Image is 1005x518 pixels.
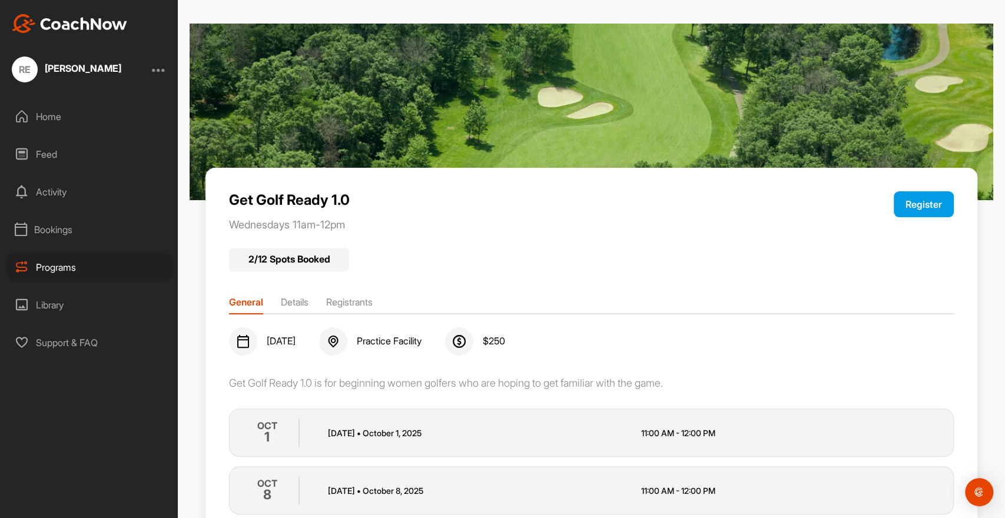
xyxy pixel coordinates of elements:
span: [DATE] [267,336,296,347]
span: $ 250 [483,336,505,347]
div: Activity [6,177,173,207]
p: Get Golf Ready 1.0 [229,191,808,208]
div: Bookings [6,215,173,244]
div: [PERSON_NAME] [45,64,121,73]
p: 11:00 AM - 12:00 PM [641,484,940,497]
div: Support & FAQ [6,328,173,357]
div: Get Golf Ready 1.0 is for beginning women golfers who are hoping to get familiar with the game. [229,377,953,390]
span: • [357,428,361,438]
p: OCT [257,419,277,433]
img: svg+xml;base64,PHN2ZyB3aWR0aD0iMjQiIGhlaWdodD0iMjQiIHZpZXdCb3g9IjAgMCAyNCAyNCIgZmlsbD0ibm9uZSIgeG... [452,334,466,348]
p: OCT [257,476,277,490]
div: Open Intercom Messenger [965,478,993,506]
span: • [357,486,361,496]
div: RE [12,57,38,82]
div: Home [6,102,173,131]
h2: 8 [263,484,271,504]
img: 9.jpg [190,24,993,200]
div: Feed [6,140,173,169]
button: Register [894,191,954,217]
p: Wednesdays 11am-12pm [229,218,808,231]
span: Practice Facility [357,336,422,347]
li: General [229,295,263,314]
div: 2 / 12 Spots Booked [229,248,349,271]
div: Programs [6,253,173,282]
li: Registrants [326,295,373,314]
p: [DATE] October 8 , 2025 [328,484,627,497]
img: svg+xml;base64,PHN2ZyB3aWR0aD0iMjQiIGhlaWdodD0iMjQiIHZpZXdCb3g9IjAgMCAyNCAyNCIgZmlsbD0ibm9uZSIgeG... [326,334,340,348]
div: Library [6,290,173,320]
p: [DATE] October 1 , 2025 [328,427,627,439]
img: svg+xml;base64,PHN2ZyB3aWR0aD0iMjQiIGhlaWdodD0iMjQiIHZpZXdCb3g9IjAgMCAyNCAyNCIgZmlsbD0ibm9uZSIgeG... [236,334,250,348]
img: CoachNow [12,14,127,33]
p: 11:00 AM - 12:00 PM [641,427,940,439]
h2: 1 [264,427,270,447]
li: Details [281,295,309,314]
